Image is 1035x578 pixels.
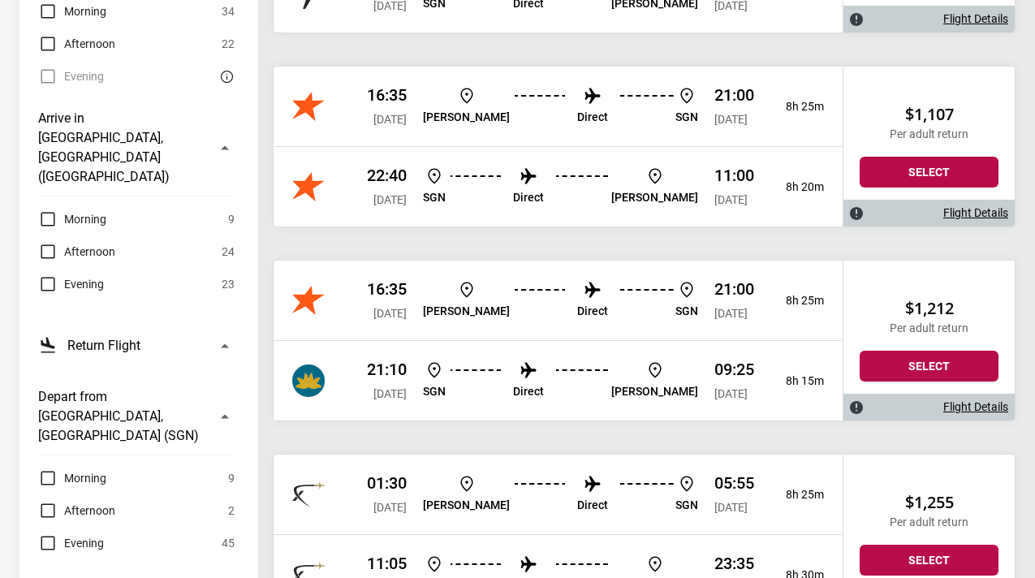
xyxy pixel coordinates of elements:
p: 21:00 [714,85,754,105]
label: Evening [38,274,104,294]
p: 11:00 [714,166,754,185]
span: 45 [222,533,235,553]
div: Jetstar 16:35 [DATE] [PERSON_NAME] Direct SGN 21:00 [DATE] 8h 25mVietnam Airlines 21:10 [DATE] SG... [274,261,843,421]
span: Morning [64,2,106,21]
div: Flight Details [843,6,1015,32]
button: Select [860,157,998,188]
p: Direct [577,498,608,512]
label: Evening [38,533,104,553]
span: Evening [64,274,104,294]
p: 8h 25m [767,294,824,308]
label: Morning [38,2,106,21]
span: 9 [228,468,235,488]
p: Per adult return [860,127,998,141]
span: [DATE] [373,113,407,126]
label: Morning [38,468,106,488]
p: 8h 25m [767,100,824,114]
span: Afternoon [64,242,115,261]
img: Jetstar [292,170,325,203]
p: [PERSON_NAME] [611,191,698,205]
p: 11:05 [367,554,407,573]
span: Morning [64,468,106,488]
p: Per adult return [860,515,998,529]
p: 23:35 [714,554,754,573]
p: 21:00 [714,279,754,299]
span: [DATE] [373,307,407,320]
label: Morning [38,209,106,229]
h3: Depart from [GEOGRAPHIC_DATA], [GEOGRAPHIC_DATA] (SGN) [38,387,205,446]
p: SGN [423,191,446,205]
a: Flight Details [943,12,1008,26]
span: [DATE] [714,113,748,126]
span: 34 [222,2,235,21]
button: Select [860,351,998,382]
button: Depart from [GEOGRAPHIC_DATA], [GEOGRAPHIC_DATA] (SGN) [38,377,235,455]
h2: $1,255 [860,493,998,512]
p: SGN [675,304,698,318]
p: 8h 25m [767,488,824,502]
span: 22 [222,34,235,54]
p: SGN [423,385,446,399]
p: 8h 15m [767,374,824,388]
label: Afternoon [38,501,115,520]
h3: Return Flight [67,336,140,356]
p: SGN [675,498,698,512]
p: Direct [513,191,544,205]
img: China Southern Airlines [292,478,325,511]
span: [DATE] [714,307,748,320]
span: Afternoon [64,34,115,54]
h3: Arrive in [GEOGRAPHIC_DATA], [GEOGRAPHIC_DATA] ([GEOGRAPHIC_DATA]) [38,109,205,187]
h2: $1,212 [860,299,998,318]
label: Afternoon [38,34,115,54]
span: Evening [64,533,104,553]
button: There are currently no flights matching this search criteria. Try removing some search filters. [215,67,235,86]
p: Direct [577,304,608,318]
p: [PERSON_NAME] [423,498,510,512]
button: Select [860,545,998,576]
span: [DATE] [714,501,748,514]
span: 24 [222,242,235,261]
p: 21:10 [367,360,407,379]
span: 9 [228,209,235,229]
img: Jetstar [292,90,325,123]
a: Flight Details [943,206,1008,220]
span: Morning [64,209,106,229]
span: [DATE] [714,387,748,400]
div: Flight Details [843,394,1015,421]
p: [PERSON_NAME] [611,385,698,399]
a: Flight Details [943,400,1008,414]
span: Afternoon [64,501,115,520]
span: [DATE] [373,387,407,400]
span: [DATE] [714,193,748,206]
p: 05:55 [714,473,754,493]
p: 8h 20m [767,180,824,194]
p: Per adult return [860,321,998,335]
p: 16:35 [367,85,407,105]
p: 22:40 [367,166,407,185]
button: Arrive in [GEOGRAPHIC_DATA], [GEOGRAPHIC_DATA] ([GEOGRAPHIC_DATA]) [38,99,235,196]
img: China Southern Airlines [292,284,325,317]
label: Afternoon [38,242,115,261]
p: 16:35 [367,279,407,299]
p: [PERSON_NAME] [423,304,510,318]
p: Direct [513,385,544,399]
img: China Southern Airlines [292,364,325,397]
p: Direct [577,110,608,124]
div: Flight Details [843,200,1015,226]
span: 2 [228,501,235,520]
p: 01:30 [367,473,407,493]
h2: $1,107 [860,105,998,124]
span: 23 [222,274,235,294]
button: Return Flight [38,326,235,364]
p: 09:25 [714,360,754,379]
div: Jetstar 16:35 [DATE] [PERSON_NAME] Direct SGN 21:00 [DATE] 8h 25mJetstar 22:40 [DATE] SGN Direct ... [274,67,843,226]
span: [DATE] [373,193,407,206]
p: [PERSON_NAME] [423,110,510,124]
span: [DATE] [373,501,407,514]
p: SGN [675,110,698,124]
